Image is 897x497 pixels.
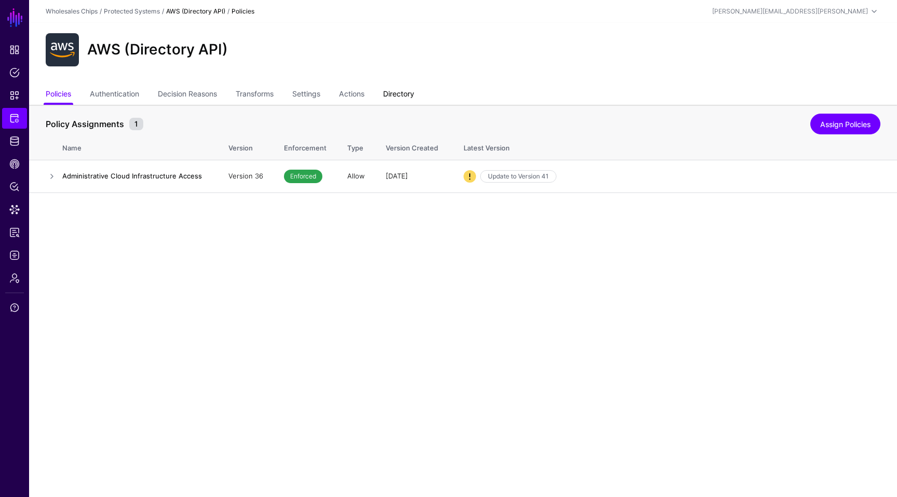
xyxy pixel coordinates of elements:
a: Assign Policies [810,114,880,134]
a: Policies [2,62,27,83]
a: Policies [46,85,71,105]
div: / [160,7,166,16]
a: Identity Data Fabric [2,131,27,151]
a: Actions [339,85,364,105]
div: / [98,7,104,16]
th: Version Created [375,133,453,160]
span: Reports [9,227,20,238]
a: Settings [292,85,320,105]
span: Dashboard [9,45,20,55]
h2: AWS (Directory API) [87,41,228,59]
a: Dashboard [2,39,27,60]
small: 1 [129,118,143,130]
span: Identity Data Fabric [9,136,20,146]
strong: Policies [232,7,254,15]
span: Snippets [9,90,20,101]
span: Protected Systems [9,113,20,123]
span: CAEP Hub [9,159,20,169]
td: Version 36 [218,160,274,192]
div: [PERSON_NAME][EMAIL_ADDRESS][PERSON_NAME] [712,7,868,16]
div: / [225,7,232,16]
span: Data Lens [9,204,20,215]
span: Admin [9,273,20,283]
a: Snippets [2,85,27,106]
a: Update to Version 41 [480,170,556,183]
span: Policy Lens [9,182,20,192]
a: Admin [2,268,27,288]
a: Decision Reasons [158,85,217,105]
a: Directory [383,85,414,105]
th: Name [62,133,218,160]
th: Version [218,133,274,160]
span: Policy Assignments [43,118,127,130]
a: Logs [2,245,27,266]
a: Transforms [236,85,274,105]
img: svg+xml;base64,PHN2ZyB3aWR0aD0iNjQiIGhlaWdodD0iNjQiIHZpZXdCb3g9IjAgMCA2NCA2NCIgZmlsbD0ibm9uZSIgeG... [46,33,79,66]
a: Data Lens [2,199,27,220]
a: CAEP Hub [2,154,27,174]
a: Wholesales Chips [46,7,98,15]
a: Reports [2,222,27,243]
a: Protected Systems [104,7,160,15]
a: SGNL [6,6,24,29]
span: [DATE] [386,172,408,180]
th: Type [337,133,375,160]
a: Authentication [90,85,139,105]
th: Latest Version [453,133,897,160]
span: Enforced [284,170,322,183]
th: Enforcement [274,133,337,160]
strong: AWS (Directory API) [166,7,225,15]
span: Support [9,302,20,313]
td: Allow [337,160,375,192]
span: Logs [9,250,20,260]
h4: Administrative Cloud Infrastructure Access [62,171,208,181]
a: Protected Systems [2,108,27,129]
span: Policies [9,67,20,78]
a: Policy Lens [2,176,27,197]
